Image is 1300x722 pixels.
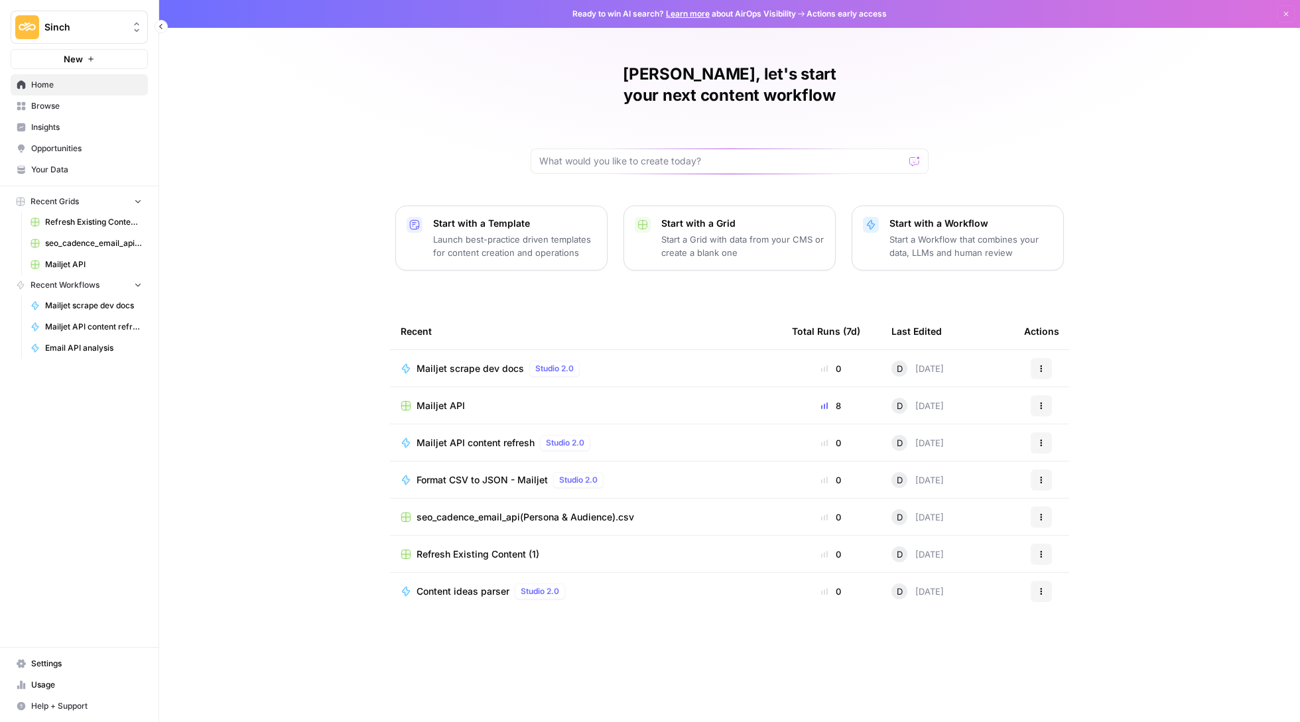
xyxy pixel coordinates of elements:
a: Content ideas parserStudio 2.0 [401,583,771,599]
div: [DATE] [891,472,944,488]
span: Recent Grids [31,196,79,208]
span: Refresh Existing Content (1) [417,548,539,561]
div: 8 [792,399,870,412]
a: Mailjet API content refreshStudio 2.0 [401,435,771,451]
span: Settings [31,658,142,670]
span: Studio 2.0 [521,585,559,597]
div: 0 [792,548,870,561]
div: 0 [792,362,870,375]
span: Actions early access [807,8,887,20]
span: Insights [31,121,142,133]
span: seo_cadence_email_api(Persona & Audience).csv [417,511,634,524]
span: D [897,511,903,524]
button: New [11,49,148,69]
span: Mailjet scrape dev docs [45,300,142,312]
span: D [897,473,903,487]
span: Usage [31,679,142,691]
a: Your Data [11,159,148,180]
span: seo_cadence_email_api(Persona & Audience).csv [45,237,142,249]
p: Start with a Template [433,217,596,230]
span: Studio 2.0 [546,437,584,449]
a: Refresh Existing Content (1) [25,211,148,233]
span: Studio 2.0 [559,474,598,486]
a: Mailjet API [25,254,148,275]
span: D [897,585,903,598]
span: Your Data [31,164,142,176]
div: [DATE] [891,435,944,451]
span: D [897,436,903,450]
h1: [PERSON_NAME], let's start your next content workflow [531,64,929,106]
span: Mailjet API [417,399,465,412]
div: 0 [792,436,870,450]
img: Sinch Logo [15,15,39,39]
button: Recent Workflows [11,275,148,295]
div: Total Runs (7d) [792,313,860,349]
span: Sinch [44,21,125,34]
p: Start with a Grid [661,217,824,230]
span: D [897,399,903,412]
button: Start with a WorkflowStart a Workflow that combines your data, LLMs and human review [852,206,1064,271]
span: D [897,548,903,561]
div: 0 [792,473,870,487]
div: [DATE] [891,509,944,525]
a: Insights [11,117,148,138]
button: Start with a GridStart a Grid with data from your CMS or create a blank one [623,206,836,271]
input: What would you like to create today? [539,154,904,168]
div: [DATE] [891,398,944,414]
a: Mailjet API content refresh [25,316,148,337]
span: Browse [31,100,142,112]
div: Actions [1024,313,1059,349]
a: Format CSV to JSON - MailjetStudio 2.0 [401,472,771,488]
span: Studio 2.0 [535,363,574,375]
button: Workspace: Sinch [11,11,148,44]
span: D [897,362,903,375]
span: Opportunities [31,143,142,154]
a: Mailjet API [401,399,771,412]
div: 0 [792,585,870,598]
a: Browse [11,95,148,117]
span: Format CSV to JSON - Mailjet [417,473,548,487]
p: Launch best-practice driven templates for content creation and operations [433,233,596,259]
div: Last Edited [891,313,942,349]
a: Mailjet scrape dev docsStudio 2.0 [401,361,771,377]
a: Home [11,74,148,95]
span: Help + Support [31,700,142,712]
p: Start a Grid with data from your CMS or create a blank one [661,233,824,259]
a: Opportunities [11,138,148,159]
a: seo_cadence_email_api(Persona & Audience).csv [25,233,148,254]
div: [DATE] [891,361,944,377]
p: Start with a Workflow [889,217,1053,230]
button: Recent Grids [11,192,148,211]
span: Content ideas parser [417,585,509,598]
a: Settings [11,653,148,674]
span: Mailjet scrape dev docs [417,362,524,375]
div: 0 [792,511,870,524]
div: Recent [401,313,771,349]
div: [DATE] [891,583,944,599]
button: Help + Support [11,695,148,717]
span: Refresh Existing Content (1) [45,216,142,228]
span: Mailjet API [45,259,142,271]
span: Mailjet API content refresh [417,436,535,450]
span: Email API analysis [45,342,142,354]
span: Ready to win AI search? about AirOps Visibility [572,8,796,20]
a: Mailjet scrape dev docs [25,295,148,316]
span: New [64,52,83,66]
div: [DATE] [891,546,944,562]
span: Mailjet API content refresh [45,321,142,333]
p: Start a Workflow that combines your data, LLMs and human review [889,233,1053,259]
span: Recent Workflows [31,279,99,291]
a: Email API analysis [25,337,148,359]
a: seo_cadence_email_api(Persona & Audience).csv [401,511,771,524]
a: Learn more [666,9,710,19]
a: Usage [11,674,148,695]
button: Start with a TemplateLaunch best-practice driven templates for content creation and operations [395,206,608,271]
a: Refresh Existing Content (1) [401,548,771,561]
span: Home [31,79,142,91]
